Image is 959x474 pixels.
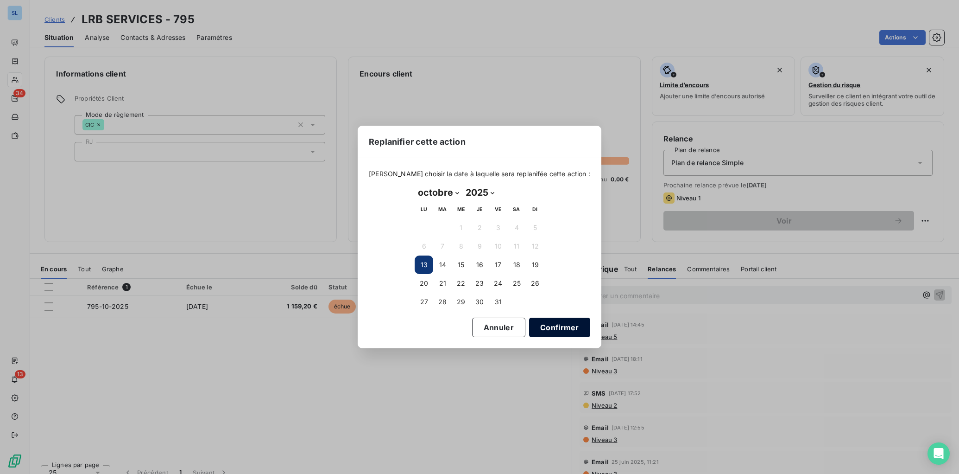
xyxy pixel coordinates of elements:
th: dimanche [526,200,544,218]
button: 28 [433,293,452,311]
button: 5 [526,218,544,237]
th: mardi [433,200,452,218]
button: 25 [507,274,526,293]
button: 12 [526,237,544,256]
button: 26 [526,274,544,293]
button: 18 [507,256,526,274]
button: 13 [415,256,433,274]
div: Open Intercom Messenger [927,442,950,465]
button: 3 [489,218,507,237]
button: 9 [470,237,489,256]
button: 31 [489,293,507,311]
button: 8 [452,237,470,256]
button: 6 [415,237,433,256]
th: lundi [415,200,433,218]
button: 23 [470,274,489,293]
button: 27 [415,293,433,311]
button: 4 [507,218,526,237]
button: 19 [526,256,544,274]
th: mercredi [452,200,470,218]
button: 7 [433,237,452,256]
span: [PERSON_NAME] choisir la date à laquelle sera replanifée cette action : [369,169,590,179]
button: Confirmer [529,318,590,337]
button: 29 [452,293,470,311]
span: Replanifier cette action [369,135,466,148]
button: 22 [452,274,470,293]
button: 15 [452,256,470,274]
button: 16 [470,256,489,274]
button: 21 [433,274,452,293]
button: Annuler [472,318,525,337]
button: 17 [489,256,507,274]
button: 30 [470,293,489,311]
th: jeudi [470,200,489,218]
button: 2 [470,218,489,237]
button: 24 [489,274,507,293]
th: samedi [507,200,526,218]
button: 1 [452,218,470,237]
button: 11 [507,237,526,256]
button: 10 [489,237,507,256]
button: 20 [415,274,433,293]
button: 14 [433,256,452,274]
th: vendredi [489,200,507,218]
